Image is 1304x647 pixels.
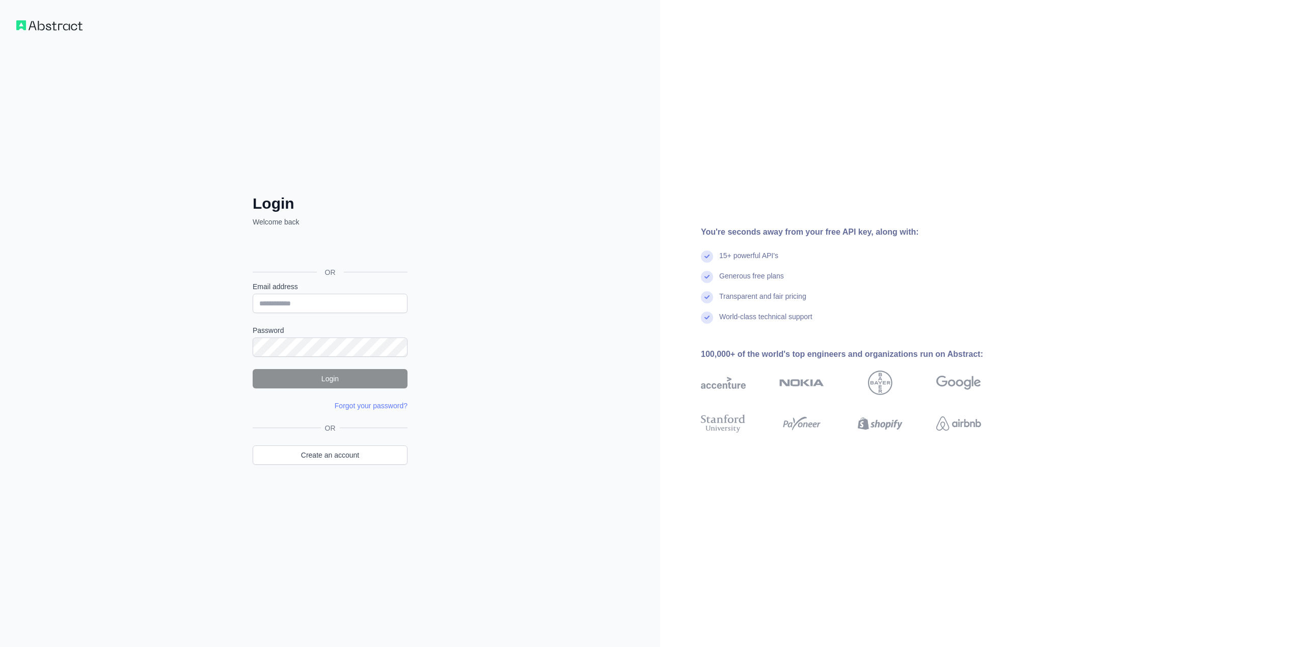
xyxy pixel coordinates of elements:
img: check mark [701,250,713,263]
img: shopify [858,412,903,435]
div: You're seconds away from your free API key, along with: [701,226,1014,238]
h2: Login [253,194,407,213]
img: check mark [701,312,713,324]
img: airbnb [936,412,981,435]
img: check mark [701,271,713,283]
img: check mark [701,291,713,303]
div: 15+ powerful API's [719,250,778,271]
img: Workflow [16,20,83,31]
img: accenture [701,371,746,395]
img: google [936,371,981,395]
iframe: Botón Iniciar sesión con Google [248,238,411,261]
label: Password [253,325,407,335]
div: 100,000+ of the world's top engineers and organizations run on Abstract: [701,348,1014,360]
div: Transparent and fair pricing [719,291,806,312]
button: Login [253,369,407,388]
img: payoneer [779,412,824,435]
span: OR [317,267,344,277]
div: World-class technical support [719,312,812,332]
img: nokia [779,371,824,395]
span: OR [321,423,340,433]
label: Email address [253,282,407,292]
img: bayer [868,371,892,395]
img: stanford university [701,412,746,435]
a: Forgot your password? [335,402,407,410]
a: Create an account [253,445,407,465]
p: Welcome back [253,217,407,227]
div: Generous free plans [719,271,784,291]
